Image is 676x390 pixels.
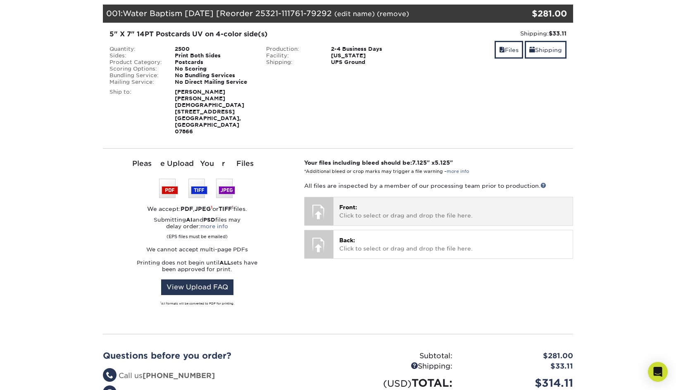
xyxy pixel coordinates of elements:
[435,159,450,166] span: 5.125
[161,279,233,295] a: View Upload FAQ
[338,351,459,362] div: Subtotal:
[160,301,161,304] sup: 1
[169,66,260,72] div: No Scoring
[103,52,169,59] div: Sides:
[495,7,567,20] div: $281.00
[203,217,215,223] strong: PSD
[325,59,416,66] div: UPS Ground
[143,371,215,380] strong: [PHONE_NUMBER]
[200,223,228,229] a: more info
[499,47,505,53] span: files
[339,237,355,243] span: Back:
[169,72,260,79] div: No Bundling Services
[186,217,193,223] strong: AI
[169,46,260,52] div: 2500
[260,52,325,59] div: Facility:
[334,10,375,18] a: (edit name)
[109,29,410,39] div: 5" X 7" 14PT Postcards UV on 4-color side(s)
[103,217,292,240] p: Submitting and files may delay order:
[195,206,211,212] strong: JPEG
[412,159,427,166] span: 7.125
[260,59,325,66] div: Shipping:
[167,230,228,240] small: (EPS files must be emailed)
[169,59,260,66] div: Postcards
[103,371,332,381] li: Call us
[338,361,459,372] div: Shipping:
[103,5,495,23] div: 001:
[169,52,260,59] div: Print Both Sides
[383,378,412,389] small: (USD)
[648,362,668,382] div: Open Intercom Messenger
[325,52,416,59] div: [US_STATE]
[169,79,260,85] div: No Direct Mailing Service
[123,9,332,18] span: Water Baptism [DATE] [Reorder 25321-111761-79292
[103,246,292,253] p: We cannot accept multi-page PDFs
[339,203,567,220] p: Click to select or drag and drop the file here.
[339,236,567,253] p: Click to select or drag and drop the file here.
[175,89,244,135] strong: [PERSON_NAME] [PERSON_NAME][DEMOGRAPHIC_DATA] [STREET_ADDRESS] [GEOGRAPHIC_DATA], [GEOGRAPHIC_DAT...
[529,47,535,53] span: shipping
[304,159,453,166] strong: Your files including bleed should be: " x "
[103,260,292,273] p: Printing does not begin until sets have been approved for print.
[103,351,332,361] h2: Questions before you order?
[103,205,292,213] div: We accept: , or files.
[232,205,233,210] sup: 1
[447,169,469,174] a: more info
[103,59,169,66] div: Product Category:
[103,72,169,79] div: Bundling Service:
[339,204,357,210] span: Front:
[103,158,292,169] div: Please Upload Your Files
[377,10,409,18] a: (remove)
[325,46,416,52] div: 2-4 Business Days
[219,206,232,212] strong: TIFF
[103,89,169,135] div: Ship to:
[211,205,212,210] sup: 1
[304,169,469,174] small: *Additional bleed or crop marks may trigger a file warning –
[304,182,573,190] p: All files are inspected by a member of our processing team prior to production.
[422,29,567,38] div: Shipping:
[549,30,567,37] strong: $33.11
[103,46,169,52] div: Quantity:
[495,41,523,59] a: Files
[459,351,579,362] div: $281.00
[103,302,292,306] div: All formats will be converted to PDF for printing.
[219,260,231,266] strong: ALL
[159,179,235,198] img: We accept: PSD, TIFF, or JPEG (JPG)
[260,46,325,52] div: Production:
[103,66,169,72] div: Scoring Options:
[525,41,567,59] a: Shipping
[459,361,579,372] div: $33.11
[181,206,193,212] strong: PDF
[103,79,169,85] div: Mailing Service:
